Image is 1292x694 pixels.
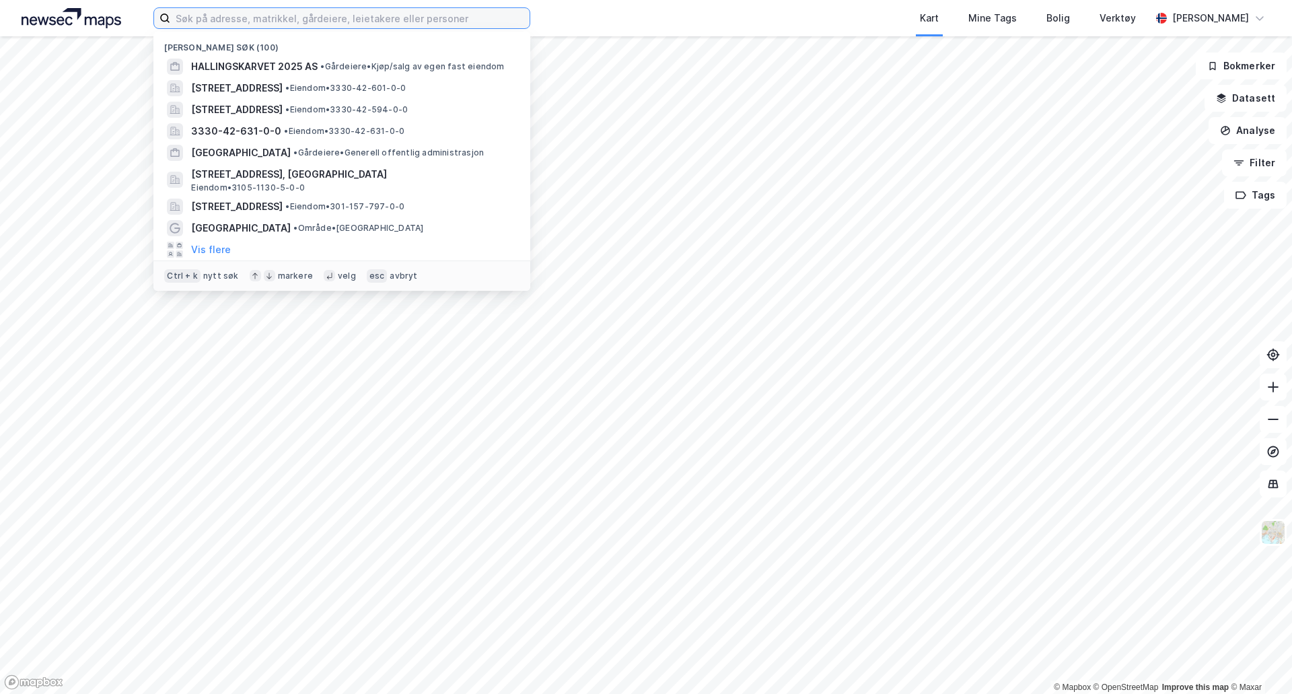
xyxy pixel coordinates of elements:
span: [GEOGRAPHIC_DATA] [191,220,291,236]
span: Eiendom • 3330-42-601-0-0 [285,83,406,94]
div: velg [338,271,356,281]
img: Z [1260,520,1286,545]
img: logo.a4113a55bc3d86da70a041830d287a7e.svg [22,8,121,28]
div: esc [367,269,388,283]
span: Gårdeiere • Generell offentlig administrasjon [293,147,484,158]
div: Ctrl + k [164,269,201,283]
span: • [293,223,297,233]
span: • [285,83,289,93]
span: • [320,61,324,71]
div: [PERSON_NAME] søk (100) [153,32,530,56]
span: HALLINGSKARVET 2025 AS [191,59,318,75]
div: [PERSON_NAME] [1172,10,1249,26]
span: 3330-42-631-0-0 [191,123,281,139]
a: OpenStreetMap [1093,683,1159,692]
button: Bokmerker [1196,53,1287,79]
span: Eiendom • 3330-42-631-0-0 [284,126,404,137]
div: Verktøy [1100,10,1136,26]
a: Mapbox [1054,683,1091,692]
input: Søk på adresse, matrikkel, gårdeiere, leietakere eller personer [170,8,530,28]
span: [STREET_ADDRESS], [GEOGRAPHIC_DATA] [191,166,514,182]
span: • [293,147,297,158]
button: Analyse [1209,117,1287,144]
span: Gårdeiere • Kjøp/salg av egen fast eiendom [320,61,504,72]
button: Tags [1224,182,1287,209]
iframe: Chat Widget [1225,629,1292,694]
button: Datasett [1205,85,1287,112]
div: Kart [920,10,939,26]
button: Filter [1222,149,1287,176]
div: Mine Tags [968,10,1017,26]
span: Eiendom • 301-157-797-0-0 [285,201,404,212]
span: [STREET_ADDRESS] [191,199,283,215]
button: Vis flere [191,242,231,258]
div: avbryt [390,271,417,281]
div: nytt søk [203,271,239,281]
span: Eiendom • 3330-42-594-0-0 [285,104,408,115]
span: • [285,104,289,114]
span: Eiendom • 3105-1130-5-0-0 [191,182,305,193]
span: [STREET_ADDRESS] [191,80,283,96]
span: [STREET_ADDRESS] [191,102,283,118]
span: Område • [GEOGRAPHIC_DATA] [293,223,423,234]
div: Bolig [1046,10,1070,26]
span: • [285,201,289,211]
div: Kontrollprogram for chat [1225,629,1292,694]
a: Mapbox homepage [4,674,63,690]
div: markere [278,271,313,281]
span: [GEOGRAPHIC_DATA] [191,145,291,161]
a: Improve this map [1162,683,1229,692]
span: • [284,126,288,136]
